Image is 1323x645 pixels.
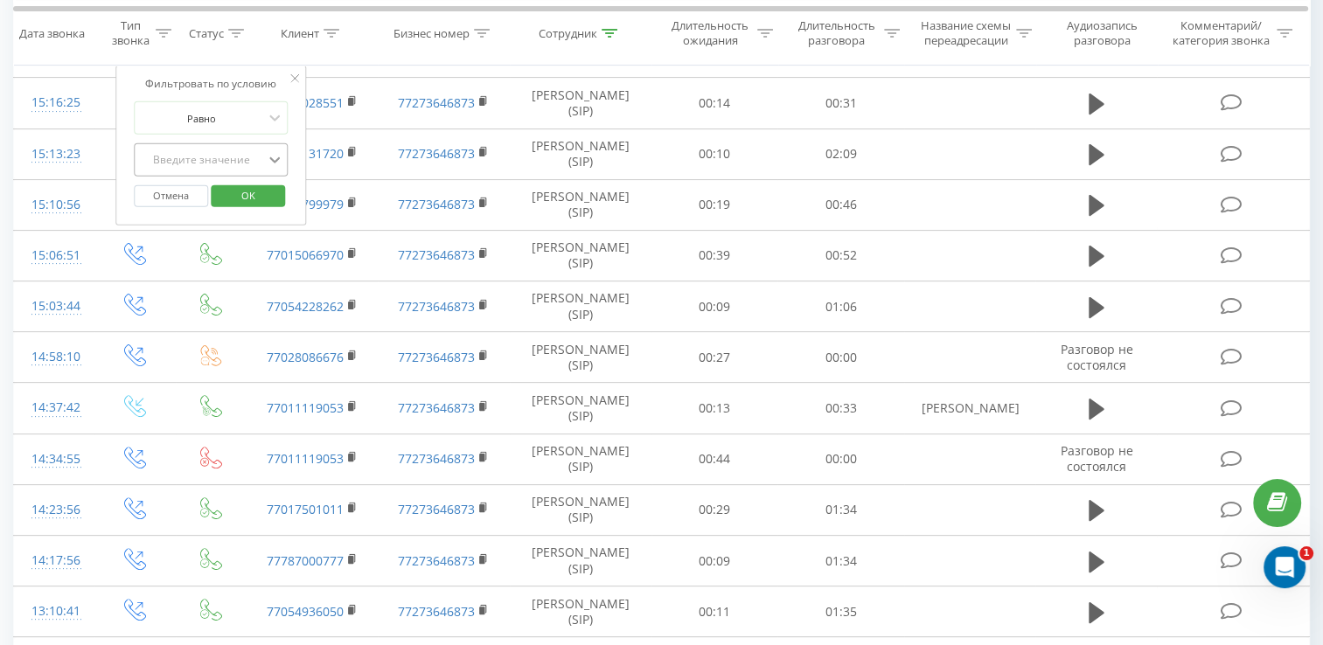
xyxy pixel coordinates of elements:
a: 77058131720 [267,145,344,162]
td: 00:29 [651,484,778,535]
td: [PERSON_NAME] (SIP) [510,484,651,535]
td: [PERSON_NAME] (SIP) [510,78,651,128]
td: [PERSON_NAME] (SIP) [510,179,651,230]
button: OK [211,185,285,207]
a: 77273646873 [398,603,475,620]
div: Бизнес номер [393,25,470,40]
a: 77015066970 [267,246,344,263]
div: Сотрудник [539,25,597,40]
div: 14:37:42 [31,391,77,425]
div: Введите значение [139,153,263,167]
td: 00:39 [651,230,778,281]
span: Разговор не состоялся [1060,341,1132,373]
div: 14:23:56 [31,493,77,527]
td: 00:19 [651,179,778,230]
td: 00:44 [651,433,778,484]
a: 77017501011 [267,501,344,517]
td: 00:13 [651,383,778,433]
td: 00:11 [651,586,778,637]
td: 00:10 [651,128,778,179]
a: 77028086676 [267,349,344,365]
a: 77054936050 [267,603,344,620]
td: 00:14 [651,78,778,128]
a: 77273646873 [398,196,475,212]
a: 77011119053 [267,399,344,416]
div: Фильтровать по условию [134,75,288,93]
td: [PERSON_NAME] (SIP) [510,586,651,637]
span: OK [224,182,273,209]
td: 00:09 [651,536,778,586]
td: [PERSON_NAME] (SIP) [510,383,651,433]
td: 01:35 [777,586,904,637]
td: 00:46 [777,179,904,230]
div: 14:58:10 [31,340,77,374]
a: 77273646873 [398,450,475,467]
div: 13:10:41 [31,594,77,628]
td: 02:09 [777,128,904,179]
td: 00:31 [777,78,904,128]
td: 01:34 [777,484,904,535]
div: 15:16:25 [31,86,77,120]
td: 01:34 [777,536,904,586]
div: Тип звонка [110,18,151,48]
span: Разговор не состоялся [1060,442,1132,475]
td: 00:09 [651,281,778,332]
td: 01:06 [777,281,904,332]
div: Комментарий/категория звонка [1170,18,1272,48]
td: 00:33 [777,383,904,433]
div: Длительность ожидания [667,18,754,48]
td: 00:00 [777,433,904,484]
button: Отмена [134,185,208,207]
a: 77273646873 [398,349,475,365]
div: Название схемы переадресации [920,18,1012,48]
a: 77273646873 [398,552,475,569]
a: 77273646873 [398,501,475,517]
div: Длительность разговора [793,18,880,48]
td: [PERSON_NAME] (SIP) [510,433,651,484]
div: Клиент [281,25,319,40]
td: 00:00 [777,332,904,383]
a: 77475028551 [267,94,344,111]
a: 77054228262 [267,298,344,315]
div: 15:06:51 [31,239,77,273]
a: 77011119053 [267,450,344,467]
div: Статус [189,25,224,40]
div: Аудиозапись разговора [1052,18,1153,48]
td: [PERSON_NAME] (SIP) [510,230,651,281]
td: 00:27 [651,332,778,383]
iframe: Intercom live chat [1264,546,1306,588]
td: [PERSON_NAME] (SIP) [510,536,651,586]
td: [PERSON_NAME] (SIP) [510,281,651,332]
span: 1 [1299,546,1313,560]
td: 00:52 [777,230,904,281]
td: [PERSON_NAME] [904,383,1035,433]
td: [PERSON_NAME] (SIP) [510,332,651,383]
div: 14:34:55 [31,442,77,476]
a: 77273646873 [398,399,475,416]
div: 15:03:44 [31,289,77,323]
div: Дата звонка [19,25,85,40]
a: 77273646873 [398,246,475,263]
a: 77787000777 [267,552,344,569]
a: 77273646873 [398,94,475,111]
td: [PERSON_NAME] (SIP) [510,128,651,179]
a: 77273646873 [398,298,475,315]
a: 77273646873 [398,145,475,162]
div: 15:10:56 [31,188,77,222]
a: 77019799979 [267,196,344,212]
div: 15:13:23 [31,137,77,171]
div: 14:17:56 [31,544,77,578]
